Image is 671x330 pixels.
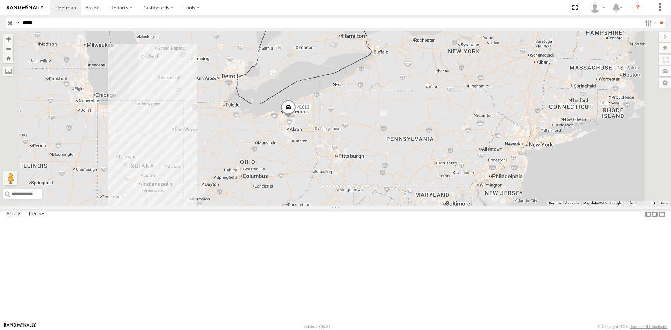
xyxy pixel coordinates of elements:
[626,201,635,205] span: 50 km
[3,34,13,44] button: Zoom in
[659,209,666,219] label: Hide Summary Table
[549,201,579,206] button: Keyboard shortcuts
[623,201,657,206] button: Map Scale: 50 km per 52 pixels
[3,66,13,76] label: Measure
[15,18,20,28] label: Search Query
[304,324,330,329] div: Version: 305.01
[659,78,671,88] label: Map Settings
[642,18,657,28] label: Search Filter Options
[297,105,309,110] span: 41013
[3,171,17,185] button: Drag Pegman onto the map to open Street View
[3,44,13,53] button: Zoom out
[632,2,643,13] i: ?
[26,210,49,219] label: Fences
[587,2,607,13] div: Ryan Roxas
[3,210,25,219] label: Assets
[630,324,667,329] a: Terms and Conditions
[651,209,658,219] label: Dock Summary Table to the Right
[598,324,667,329] div: © Copyright 2025 -
[661,202,668,205] a: Terms
[583,201,621,205] span: Map data ©2025 Google
[644,209,651,219] label: Dock Summary Table to the Left
[3,53,13,63] button: Zoom Home
[4,323,36,330] a: Visit our Website
[7,5,43,10] img: rand-logo.svg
